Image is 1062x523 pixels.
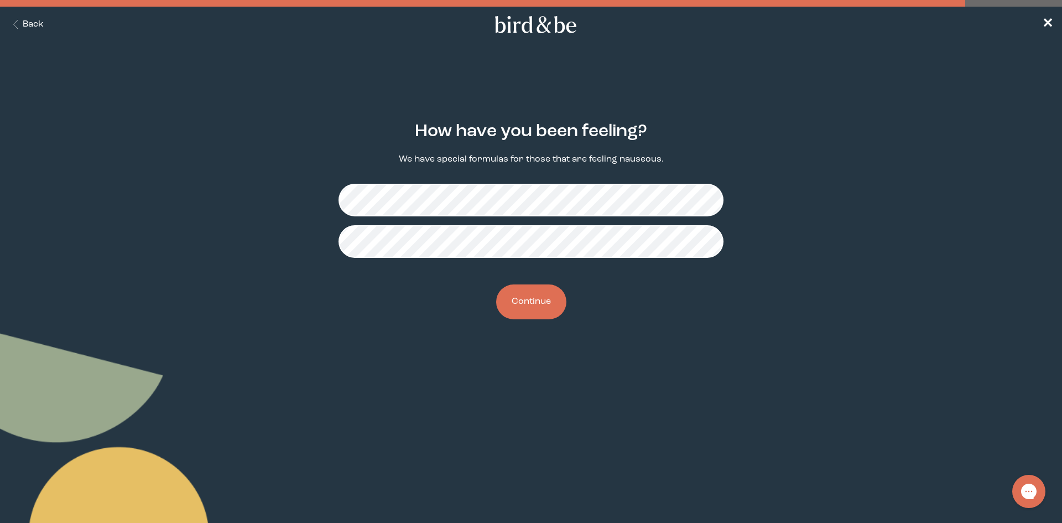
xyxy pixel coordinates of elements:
[9,18,44,31] button: Back Button
[1007,471,1051,512] iframe: Gorgias live chat messenger
[415,119,647,144] h2: How have you been feeling?
[496,284,566,319] button: Continue
[399,153,664,166] p: We have special formulas for those that are feeling nauseous.
[1042,15,1053,34] a: ✕
[1042,18,1053,31] span: ✕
